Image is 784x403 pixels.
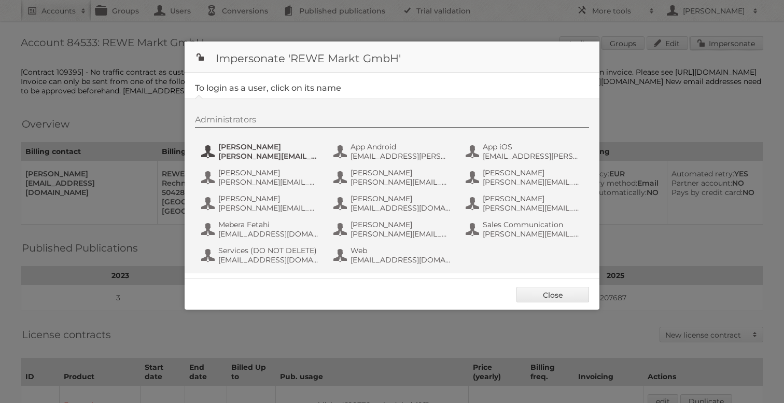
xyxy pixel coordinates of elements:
span: [PERSON_NAME][EMAIL_ADDRESS][PERSON_NAME][DOMAIN_NAME] [351,177,451,187]
button: App iOS [EMAIL_ADDRESS][PERSON_NAME][DOMAIN_NAME] [465,141,586,162]
button: [PERSON_NAME] [PERSON_NAME][EMAIL_ADDRESS][PERSON_NAME][DOMAIN_NAME] [332,167,454,188]
span: [PERSON_NAME] [351,220,451,229]
legend: To login as a user, click on its name [195,83,341,93]
span: [EMAIL_ADDRESS][DOMAIN_NAME] [351,255,451,265]
span: [PERSON_NAME] [218,168,319,177]
button: [PERSON_NAME] [PERSON_NAME][EMAIL_ADDRESS][PERSON_NAME][DOMAIN_NAME] [200,167,322,188]
span: App Android [351,142,451,151]
span: [EMAIL_ADDRESS][PERSON_NAME][DOMAIN_NAME] [483,151,583,161]
a: Close [516,287,589,302]
span: Web [351,246,451,255]
span: [PERSON_NAME][EMAIL_ADDRESS][DOMAIN_NAME] [351,229,451,239]
button: Mebera Fetahi [EMAIL_ADDRESS][DOMAIN_NAME] [200,219,322,240]
span: Mebera Fetahi [218,220,319,229]
button: [PERSON_NAME] [EMAIL_ADDRESS][DOMAIN_NAME] [332,193,454,214]
button: Sales Communication [PERSON_NAME][EMAIL_ADDRESS][PERSON_NAME][DOMAIN_NAME] [465,219,586,240]
span: [PERSON_NAME][EMAIL_ADDRESS][PERSON_NAME][DOMAIN_NAME] [483,229,583,239]
button: Services (DO NOT DELETE) [EMAIL_ADDRESS][DOMAIN_NAME] [200,245,322,266]
span: App iOS [483,142,583,151]
span: [EMAIL_ADDRESS][DOMAIN_NAME] [218,255,319,265]
span: [EMAIL_ADDRESS][DOMAIN_NAME] [351,203,451,213]
span: [EMAIL_ADDRESS][DOMAIN_NAME] [218,229,319,239]
span: [PERSON_NAME][EMAIL_ADDRESS][PERSON_NAME][DOMAIN_NAME] [218,151,319,161]
span: Services (DO NOT DELETE) [218,246,319,255]
span: [PERSON_NAME] [351,194,451,203]
span: [PERSON_NAME][EMAIL_ADDRESS][DOMAIN_NAME] [218,203,319,213]
span: [EMAIL_ADDRESS][PERSON_NAME][DOMAIN_NAME] [351,151,451,161]
h1: Impersonate 'REWE Markt GmbH' [185,41,599,73]
button: [PERSON_NAME] [PERSON_NAME][EMAIL_ADDRESS][PERSON_NAME][DOMAIN_NAME] [200,141,322,162]
span: [PERSON_NAME] [351,168,451,177]
div: Administrators [195,115,589,128]
span: [PERSON_NAME][EMAIL_ADDRESS][PERSON_NAME][DOMAIN_NAME] [218,177,319,187]
button: [PERSON_NAME] [PERSON_NAME][EMAIL_ADDRESS][DOMAIN_NAME] [200,193,322,214]
button: App Android [EMAIL_ADDRESS][PERSON_NAME][DOMAIN_NAME] [332,141,454,162]
span: [PERSON_NAME] [218,142,319,151]
button: [PERSON_NAME] [PERSON_NAME][EMAIL_ADDRESS][PERSON_NAME][DOMAIN_NAME] [465,167,586,188]
button: Web [EMAIL_ADDRESS][DOMAIN_NAME] [332,245,454,266]
span: [PERSON_NAME] [218,194,319,203]
span: [PERSON_NAME][EMAIL_ADDRESS][PERSON_NAME][DOMAIN_NAME] [483,203,583,213]
span: [PERSON_NAME] [483,168,583,177]
span: [PERSON_NAME][EMAIL_ADDRESS][PERSON_NAME][DOMAIN_NAME] [483,177,583,187]
button: [PERSON_NAME] [PERSON_NAME][EMAIL_ADDRESS][PERSON_NAME][DOMAIN_NAME] [465,193,586,214]
span: Sales Communication [483,220,583,229]
button: [PERSON_NAME] [PERSON_NAME][EMAIL_ADDRESS][DOMAIN_NAME] [332,219,454,240]
span: [PERSON_NAME] [483,194,583,203]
